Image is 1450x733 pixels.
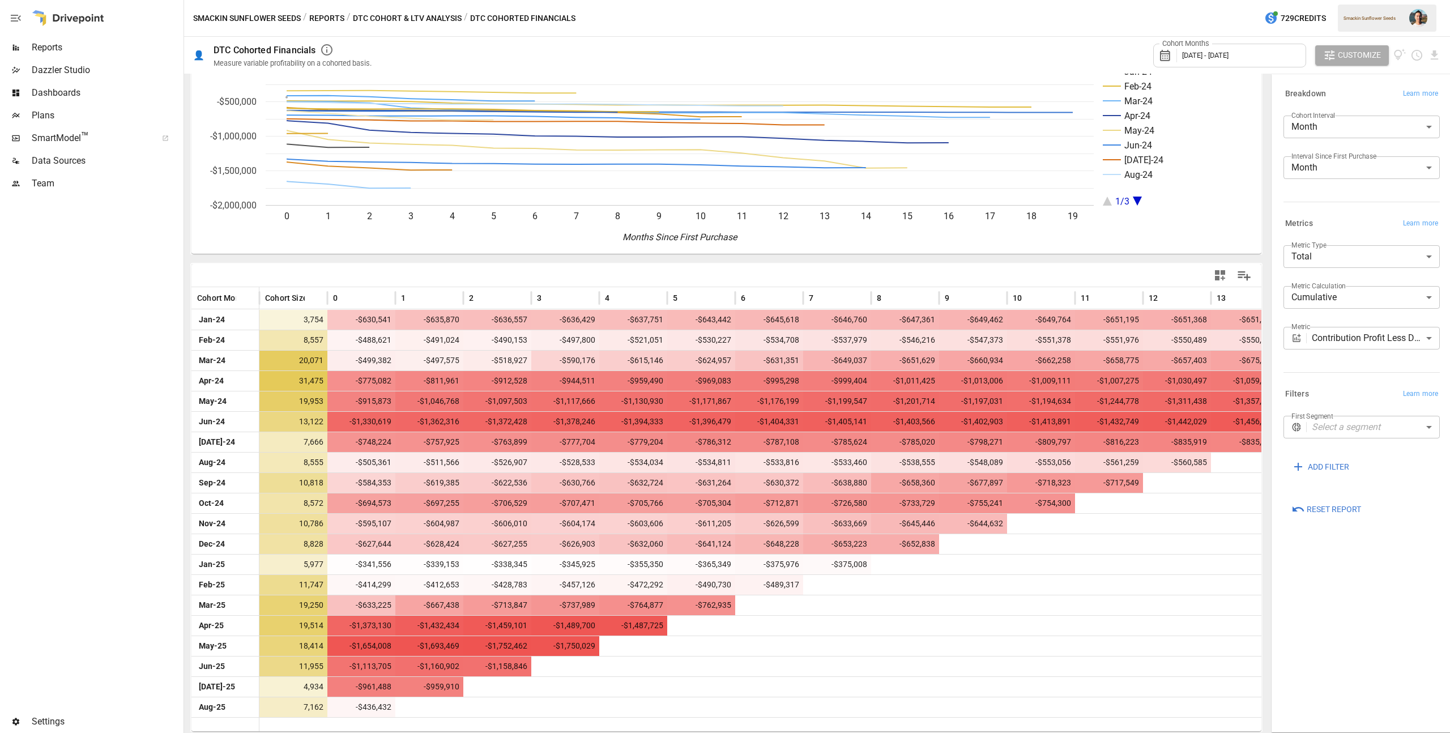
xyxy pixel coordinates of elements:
span: -$835,205 [1217,432,1277,452]
span: -$534,708 [741,330,801,350]
span: -$787,108 [741,432,801,452]
span: -$969,083 [673,371,733,391]
span: -$1,171,867 [673,391,733,411]
h6: Metrics [1285,218,1313,230]
text: 11 [737,211,747,221]
span: -$1,456,094 [1217,412,1277,432]
span: -$995,298 [741,371,801,391]
span: -$775,082 [333,371,393,391]
span: Team [32,177,181,190]
span: -$1,117,666 [537,391,597,411]
span: 1 [401,292,406,304]
span: 13 [1217,292,1226,304]
span: 8,572 [265,493,325,513]
span: -$1,402,903 [945,412,1005,432]
span: -$754,300 [1013,493,1073,513]
span: -$798,271 [945,432,1005,452]
span: -$718,323 [1013,473,1073,493]
button: Sort [237,290,253,306]
span: Reports [32,41,181,54]
label: Cohort Interval [1291,110,1335,120]
span: 3,754 [265,310,325,330]
span: -$651,368 [1149,310,1209,330]
text: May-24 [1124,125,1154,136]
span: Plans [32,109,181,122]
div: A chart. [191,50,1253,254]
span: -$603,606 [605,514,665,534]
span: 3 [537,292,541,304]
span: -$1,396,479 [673,412,733,432]
text: 2 [367,211,372,221]
span: -$624,957 [673,351,733,370]
span: -$1,442,029 [1149,412,1209,432]
span: -$697,255 [401,493,461,513]
span: -$561,259 [1081,453,1141,472]
span: Jun-24 [197,412,253,432]
span: -$662,258 [1013,351,1073,370]
span: -$651,147 [1217,310,1277,330]
span: -$658,775 [1081,351,1141,370]
span: 6 [741,292,745,304]
button: Sort [475,290,491,306]
span: -$538,555 [877,453,937,472]
span: -$630,372 [741,473,801,493]
span: 19,953 [265,391,325,411]
span: -$646,760 [809,310,869,330]
text: 19 [1068,211,1078,221]
button: Sort [1091,290,1107,306]
span: Learn more [1403,389,1438,400]
span: -$511,566 [401,453,461,472]
text: 6 [532,211,538,221]
span: -$675,865 [1217,351,1277,370]
span: -$638,880 [809,473,869,493]
span: -$1,176,199 [741,391,801,411]
span: Cohort Size [265,292,308,304]
span: -$653,223 [809,534,869,554]
span: Customize [1338,48,1381,62]
text: Jun-24 [1124,140,1152,151]
span: -$528,533 [537,453,597,472]
button: DTC Cohort & LTV Analysis [353,11,462,25]
button: Sort [882,290,898,306]
span: ADD FILTER [1308,460,1349,474]
span: -$944,511 [537,371,597,391]
text: 18 [1026,211,1037,221]
span: -$533,816 [741,453,801,472]
span: -$537,979 [809,330,869,350]
div: DTC Cohorted Financials [214,45,315,56]
span: 0 [333,292,338,304]
span: -$1,030,497 [1149,371,1209,391]
span: -$635,870 [401,310,461,330]
text: Mar-24 [1124,96,1153,106]
span: -$1,357,903 [1217,391,1277,411]
span: 2 [469,292,474,304]
span: -$645,446 [877,514,937,534]
button: Sort [679,290,694,306]
span: -$633,669 [809,514,869,534]
span: -$626,903 [537,534,597,554]
span: -$630,541 [333,310,393,330]
span: -$551,378 [1013,330,1073,350]
button: Sort [1227,290,1243,306]
span: May-24 [197,391,253,411]
span: -$816,223 [1081,432,1141,452]
span: [DATE] - [DATE] [1182,51,1229,59]
span: 729 Credits [1281,11,1326,25]
button: Sort [1023,290,1039,306]
text: -$1,500,000 [210,165,257,176]
button: 729Credits [1260,8,1330,29]
span: 7 [809,292,813,304]
div: Contribution Profit Less Direct Ad Spend [1312,327,1440,350]
span: -$705,766 [605,493,665,513]
span: -$733,729 [877,493,937,513]
span: -$726,580 [809,493,869,513]
span: -$341,556 [333,555,393,574]
span: -$505,361 [333,453,393,472]
span: -$546,216 [877,330,937,350]
span: -$1,059,900 [1217,371,1277,391]
span: -$533,460 [809,453,869,472]
span: 12 [1149,292,1158,304]
span: -$636,557 [469,310,529,330]
label: First Segment [1291,411,1333,421]
span: Jan-24 [197,310,253,330]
